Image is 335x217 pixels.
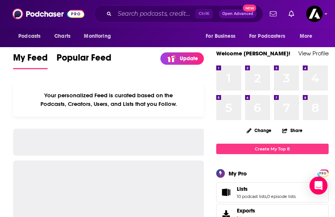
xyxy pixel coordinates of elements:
[237,207,255,214] span: Exports
[12,7,84,21] img: Podchaser - Follow, Share and Rate Podcasts
[180,55,198,62] p: Update
[319,171,328,176] span: PRO
[306,6,323,22] img: User Profile
[216,182,329,202] span: Lists
[306,6,323,22] button: Show profile menu
[219,9,257,18] button: Open AdvancedNew
[216,144,329,154] a: Create My Top 8
[54,31,70,42] span: Charts
[298,50,329,57] a: View Profile
[200,29,245,43] button: open menu
[13,52,48,68] span: My Feed
[229,170,247,177] div: My Pro
[237,194,266,199] a: 10 podcast lists
[295,29,322,43] button: open menu
[266,194,267,199] span: ,
[306,6,323,22] span: Logged in as AxicomUK
[242,126,276,135] button: Change
[57,52,111,68] span: Popular Feed
[249,31,285,42] span: For Podcasters
[94,5,263,22] div: Search podcasts, credits, & more...
[160,52,204,65] a: Update
[267,194,296,199] a: 0 episode lists
[310,177,328,195] div: Open Intercom Messenger
[237,186,248,192] span: Lists
[267,7,280,20] a: Show notifications dropdown
[206,31,235,42] span: For Business
[243,4,256,12] span: New
[244,29,296,43] button: open menu
[216,50,290,57] a: Welcome [PERSON_NAME]!
[222,12,253,16] span: Open Advanced
[57,52,111,69] a: Popular Feed
[319,170,328,175] a: PRO
[49,29,75,43] a: Charts
[13,29,50,43] button: open menu
[195,9,213,19] span: Ctrl K
[286,7,297,20] a: Show notifications dropdown
[282,123,303,138] button: Share
[219,187,234,198] a: Lists
[237,186,296,192] a: Lists
[300,31,313,42] span: More
[13,52,48,69] a: My Feed
[79,29,120,43] button: open menu
[115,8,195,20] input: Search podcasts, credits, & more...
[13,83,204,117] div: Your personalized Feed is curated based on the Podcasts, Creators, Users, and Lists that you Follow.
[18,31,40,42] span: Podcasts
[84,31,111,42] span: Monitoring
